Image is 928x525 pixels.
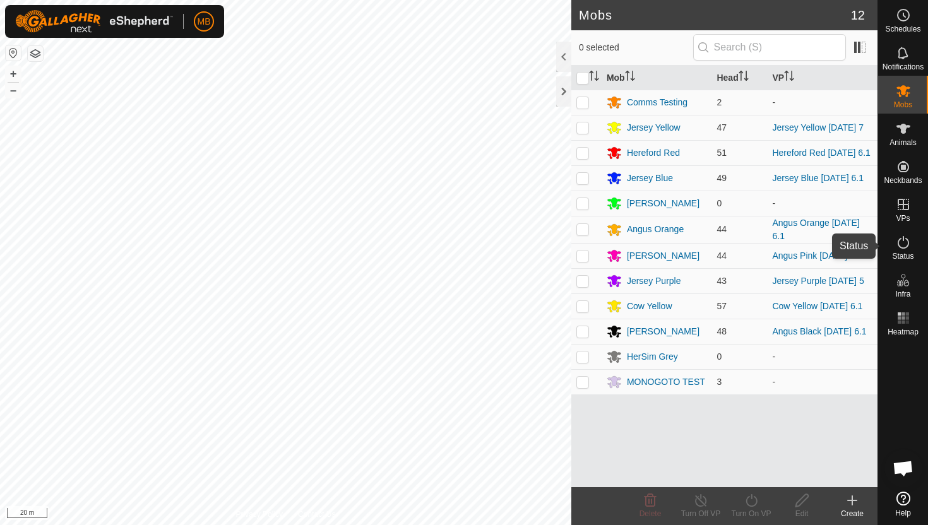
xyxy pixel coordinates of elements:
div: MONOGOTO TEST [627,375,705,389]
input: Search (S) [693,34,846,61]
a: Angus Orange [DATE] 6.1 [772,218,859,241]
a: Jersey Purple [DATE] 5 [772,276,864,286]
td: - [767,369,877,394]
span: 44 [717,224,727,234]
span: Infra [895,290,910,298]
button: Reset Map [6,45,21,61]
div: Edit [776,508,827,519]
a: Angus Pink [DATE] 6.1 [772,251,862,261]
span: 43 [717,276,727,286]
div: Angus Orange [627,223,684,236]
p-sorticon: Activate to sort [739,73,749,83]
span: 51 [717,148,727,158]
div: [PERSON_NAME] [627,325,699,338]
span: Delete [639,509,662,518]
a: Help [878,487,928,522]
h2: Mobs [579,8,851,23]
span: Help [895,509,911,517]
span: Mobs [894,101,912,109]
a: Angus Black [DATE] 6.1 [772,326,866,336]
span: 0 [717,198,722,208]
div: [PERSON_NAME] [627,249,699,262]
div: [PERSON_NAME] [627,197,699,210]
span: 2 [717,97,722,107]
div: Cow Yellow [627,300,672,313]
a: Privacy Policy [235,509,283,520]
div: Comms Testing [627,96,687,109]
div: Jersey Yellow [627,121,681,134]
span: Heatmap [888,328,919,336]
button: – [6,83,21,98]
span: 57 [717,301,727,311]
button: + [6,66,21,81]
td: - [767,191,877,216]
span: 0 [717,351,722,362]
span: Notifications [883,63,924,71]
img: Gallagher Logo [15,10,173,33]
span: Animals [889,139,917,146]
div: Turn On VP [726,508,776,519]
span: 48 [717,326,727,336]
div: Hereford Red [627,146,680,160]
div: Open chat [884,449,922,487]
span: 44 [717,251,727,261]
span: Neckbands [884,177,922,184]
span: 12 [851,6,865,25]
p-sorticon: Activate to sort [589,73,599,83]
div: Create [827,508,877,519]
div: Turn Off VP [675,508,726,519]
span: VPs [896,215,910,222]
a: Contact Us [298,509,335,520]
span: Schedules [885,25,920,33]
span: 49 [717,173,727,183]
button: Map Layers [28,46,43,61]
div: Jersey Purple [627,274,681,288]
span: 0 selected [579,41,693,54]
td: - [767,344,877,369]
div: HerSim Grey [627,350,678,363]
th: Head [711,66,767,90]
a: Hereford Red [DATE] 6.1 [772,148,870,158]
span: MB [198,15,211,28]
a: Cow Yellow [DATE] 6.1 [772,301,862,311]
span: 47 [717,122,727,133]
th: Mob [602,66,712,90]
span: 3 [717,377,722,387]
td: - [767,90,877,115]
th: VP [767,66,877,90]
p-sorticon: Activate to sort [784,73,794,83]
span: Status [892,252,913,260]
p-sorticon: Activate to sort [625,73,635,83]
a: Jersey Blue [DATE] 6.1 [772,173,863,183]
div: Jersey Blue [627,172,673,185]
a: Jersey Yellow [DATE] 7 [772,122,863,133]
